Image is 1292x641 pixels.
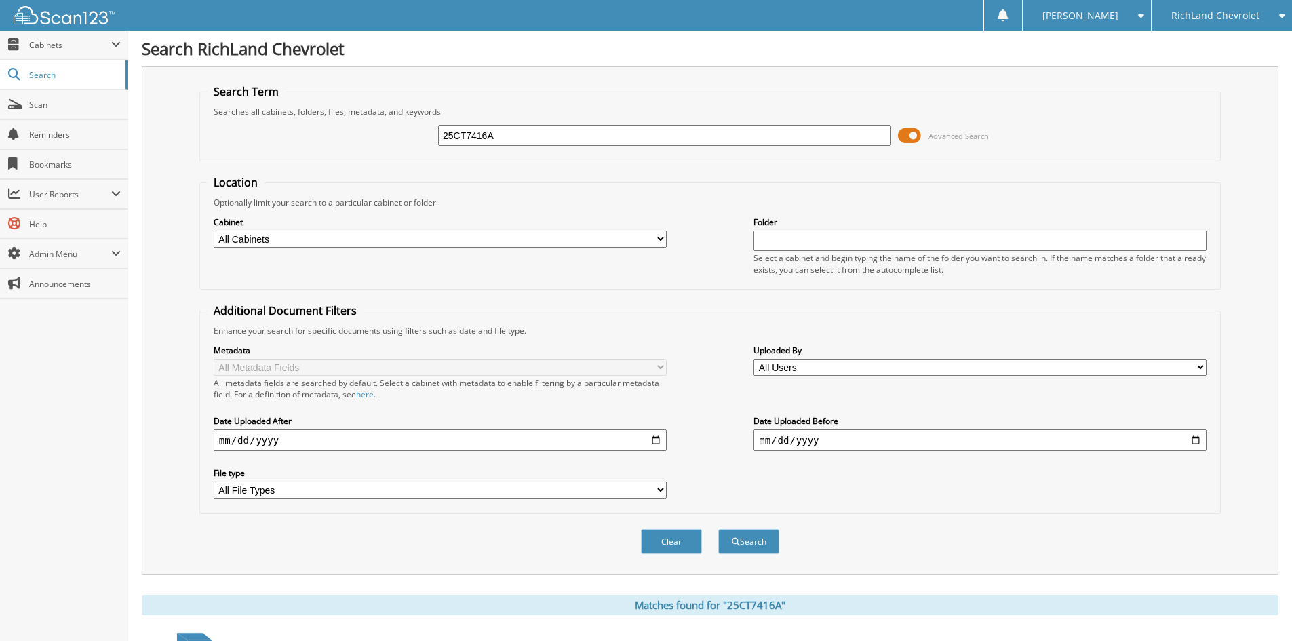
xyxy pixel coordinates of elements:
div: Select a cabinet and begin typing the name of the folder you want to search in. If the name match... [753,252,1207,275]
legend: Additional Document Filters [207,303,364,318]
span: Cabinets [29,39,111,51]
div: Searches all cabinets, folders, files, metadata, and keywords [207,106,1213,117]
legend: Search Term [207,84,286,99]
span: User Reports [29,189,111,200]
button: Clear [641,529,702,554]
div: Matches found for "25CT7416A" [142,595,1278,615]
label: Metadata [214,345,667,356]
span: Bookmarks [29,159,121,170]
label: Folder [753,216,1207,228]
div: Enhance your search for specific documents using filters such as date and file type. [207,325,1213,336]
span: Admin Menu [29,248,111,260]
label: Date Uploaded Before [753,415,1207,427]
div: All metadata fields are searched by default. Select a cabinet with metadata to enable filtering b... [214,377,667,400]
a: here [356,389,374,400]
input: end [753,429,1207,451]
button: Search [718,529,779,554]
span: [PERSON_NAME] [1042,12,1118,20]
span: Scan [29,99,121,111]
legend: Location [207,175,265,190]
label: Date Uploaded After [214,415,667,427]
iframe: Chat Widget [1224,576,1292,641]
input: start [214,429,667,451]
label: Uploaded By [753,345,1207,356]
span: Help [29,218,121,230]
label: File type [214,467,667,479]
span: Search [29,69,119,81]
span: Announcements [29,278,121,290]
label: Cabinet [214,216,667,228]
h1: Search RichLand Chevrolet [142,37,1278,60]
span: Reminders [29,129,121,140]
img: scan123-logo-white.svg [14,6,115,24]
div: Optionally limit your search to a particular cabinet or folder [207,197,1213,208]
span: Advanced Search [928,131,989,141]
span: RichLand Chevrolet [1171,12,1259,20]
